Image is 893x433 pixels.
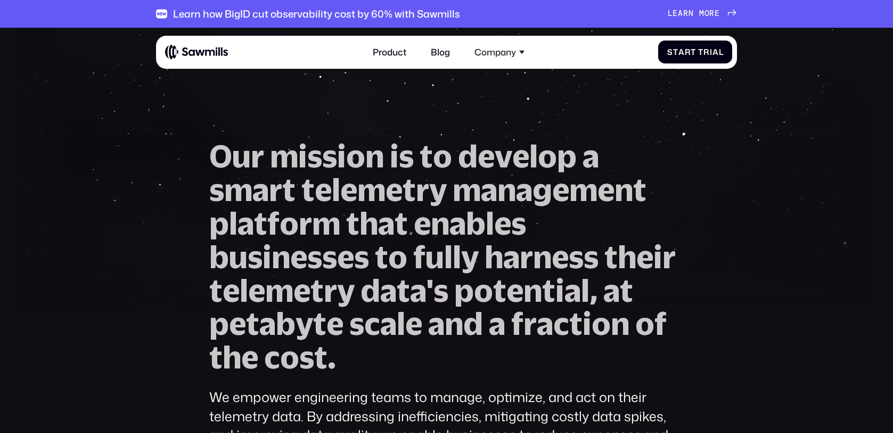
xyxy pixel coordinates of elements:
span: r [520,240,533,274]
span: c [264,341,280,374]
span: r [709,9,715,19]
span: a [516,173,532,207]
span: t [209,274,223,308]
div: Company [474,47,516,58]
span: c [553,307,569,341]
span: r [269,173,282,207]
span: t [633,173,646,207]
span: e [340,173,357,207]
span: d [361,274,380,308]
span: n [272,240,290,274]
span: m [224,173,252,207]
span: r [662,240,676,274]
span: a [678,47,685,57]
span: t [604,240,618,274]
span: f [654,307,667,341]
span: t [254,207,267,240]
span: a [603,274,620,308]
span: s [511,207,526,240]
span: e [337,240,354,274]
span: i [390,140,399,173]
div: Learn how BigID cut observability cost by 60% with Sawmills [173,8,460,20]
span: l [486,207,494,240]
span: l [332,173,340,207]
span: a [481,173,497,207]
span: v [495,140,512,173]
span: e [597,173,615,207]
span: y [461,240,479,274]
span: r [416,173,429,207]
span: i [583,307,592,341]
span: y [429,173,447,207]
span: l [719,47,724,57]
span: f [511,307,523,341]
span: t [403,173,416,207]
span: s [399,140,414,173]
span: i [555,274,564,308]
span: r [299,207,312,240]
span: l [453,240,461,274]
span: o [388,240,407,274]
span: r [683,9,689,19]
span: t [314,341,327,374]
span: d [458,140,478,173]
span: a [583,140,599,173]
span: e [636,240,653,274]
span: t [691,47,696,57]
span: a [537,307,553,341]
span: o [433,140,452,173]
span: o [635,307,654,341]
span: e [386,173,403,207]
span: a [712,47,719,57]
span: t [420,140,433,173]
span: n [445,307,463,341]
span: p [557,140,577,173]
span: d [463,307,483,341]
span: b [209,240,229,274]
span: u [229,240,248,274]
span: o [538,140,557,173]
span: b [466,207,486,240]
span: m [265,274,293,308]
span: T [698,47,703,57]
span: t [395,207,408,240]
span: l [397,307,405,341]
span: i [263,240,272,274]
span: e [241,341,258,374]
span: b [276,307,296,341]
a: StartTrial [658,41,732,63]
span: O [209,140,232,173]
span: a [259,307,276,341]
span: f [413,240,425,274]
span: a [428,307,445,341]
span: i [298,140,307,173]
span: s [349,307,364,341]
span: g [532,173,552,207]
span: h [223,341,241,374]
span: t [310,274,324,308]
span: m [699,9,704,19]
span: e [673,9,678,19]
span: t [346,207,359,240]
span: r [685,47,691,57]
span: s [569,240,584,274]
span: y [337,274,355,308]
span: s [322,240,337,274]
span: t [673,47,678,57]
span: i [710,47,712,57]
span: m [270,140,298,173]
span: r [251,140,264,173]
span: i [653,240,662,274]
span: e [248,274,265,308]
span: o [474,274,493,308]
span: l [529,140,538,173]
span: e [715,9,720,19]
span: u [425,240,444,274]
span: h [359,207,378,240]
span: l [229,207,237,240]
span: e [478,140,495,173]
span: a [252,173,269,207]
span: t [375,240,388,274]
span: o [592,307,611,341]
span: i [337,140,346,173]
